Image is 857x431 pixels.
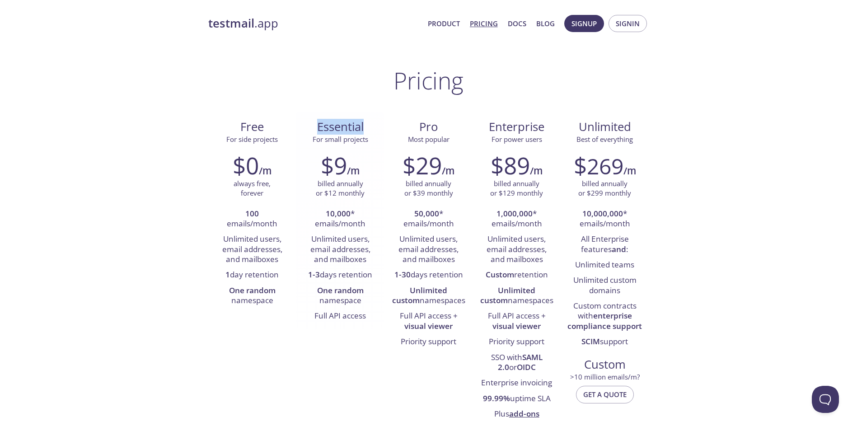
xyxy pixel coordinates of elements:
[428,18,460,29] a: Product
[316,179,365,198] p: billed annually or $12 monthly
[259,163,272,178] h6: /m
[479,407,554,422] li: Plus
[317,285,364,295] strong: One random
[215,283,290,309] li: namespace
[609,15,647,32] button: Signin
[491,152,530,179] h2: $89
[576,386,634,403] button: Get a quote
[483,393,510,403] strong: 99.99%
[567,273,642,299] li: Unlimited custom domains
[403,152,442,179] h2: $29
[571,18,597,29] span: Signup
[391,206,466,232] li: * emails/month
[479,375,554,391] li: Enterprise invoicing
[496,208,533,219] strong: 1,000,000
[304,119,377,135] span: Essential
[394,269,411,280] strong: 1-30
[215,232,290,267] li: Unlimited users, email addresses, and mailboxes
[479,334,554,350] li: Priority support
[215,267,290,283] li: day retention
[391,283,466,309] li: namespaces
[347,163,360,178] h6: /m
[568,357,642,372] span: Custom
[567,310,642,331] strong: enterprise compliance support
[225,269,230,280] strong: 1
[508,18,526,29] a: Docs
[392,119,465,135] span: Pro
[479,232,554,267] li: Unlimited users, email addresses, and mailboxes
[587,151,623,181] span: 269
[583,389,627,400] span: Get a quote
[530,163,543,178] h6: /m
[492,321,541,331] strong: visual viewer
[567,206,642,232] li: * emails/month
[393,67,464,94] h1: Pricing
[408,135,450,144] span: Most popular
[490,179,543,198] p: billed annually or $129 monthly
[567,232,642,258] li: All Enterprise features :
[492,135,542,144] span: For power users
[479,391,554,407] li: uptime SLA
[479,283,554,309] li: namespaces
[229,285,276,295] strong: One random
[574,152,623,179] h2: $
[308,269,320,280] strong: 1-3
[392,285,448,305] strong: Unlimited custom
[570,372,640,381] span: > 10 million emails/m?
[391,309,466,334] li: Full API access +
[567,258,642,273] li: Unlimited teams
[480,285,536,305] strong: Unlimited custom
[581,336,600,347] strong: SCIM
[404,179,453,198] p: billed annually or $39 monthly
[313,135,368,144] span: For small projects
[404,321,453,331] strong: visual viewer
[479,309,554,334] li: Full API access +
[623,163,636,178] h6: /m
[303,283,378,309] li: namespace
[582,208,623,219] strong: 10,000,000
[303,267,378,283] li: days retention
[567,299,642,334] li: Custom contracts with
[498,352,543,372] strong: SAML 2.0
[208,16,421,31] a: testmail.app
[517,362,536,372] strong: OIDC
[564,15,604,32] button: Signup
[567,334,642,350] li: support
[470,18,498,29] a: Pricing
[391,267,466,283] li: days retention
[509,408,539,419] a: add-ons
[480,119,553,135] span: Enterprise
[576,135,633,144] span: Best of everything
[208,15,254,31] strong: testmail
[391,334,466,350] li: Priority support
[442,163,454,178] h6: /m
[245,208,259,219] strong: 100
[326,208,351,219] strong: 10,000
[226,135,278,144] span: For side projects
[579,119,631,135] span: Unlimited
[303,232,378,267] li: Unlimited users, email addresses, and mailboxes
[486,269,514,280] strong: Custom
[479,267,554,283] li: retention
[479,206,554,232] li: * emails/month
[612,244,626,254] strong: and
[233,152,259,179] h2: $0
[479,350,554,376] li: SSO with or
[321,152,347,179] h2: $9
[215,119,289,135] span: Free
[303,309,378,324] li: Full API access
[234,179,271,198] p: always free, forever
[414,208,439,219] strong: 50,000
[536,18,555,29] a: Blog
[391,232,466,267] li: Unlimited users, email addresses, and mailboxes
[215,206,290,232] li: emails/month
[303,206,378,232] li: * emails/month
[616,18,640,29] span: Signin
[812,386,839,413] iframe: Help Scout Beacon - Open
[578,179,631,198] p: billed annually or $299 monthly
